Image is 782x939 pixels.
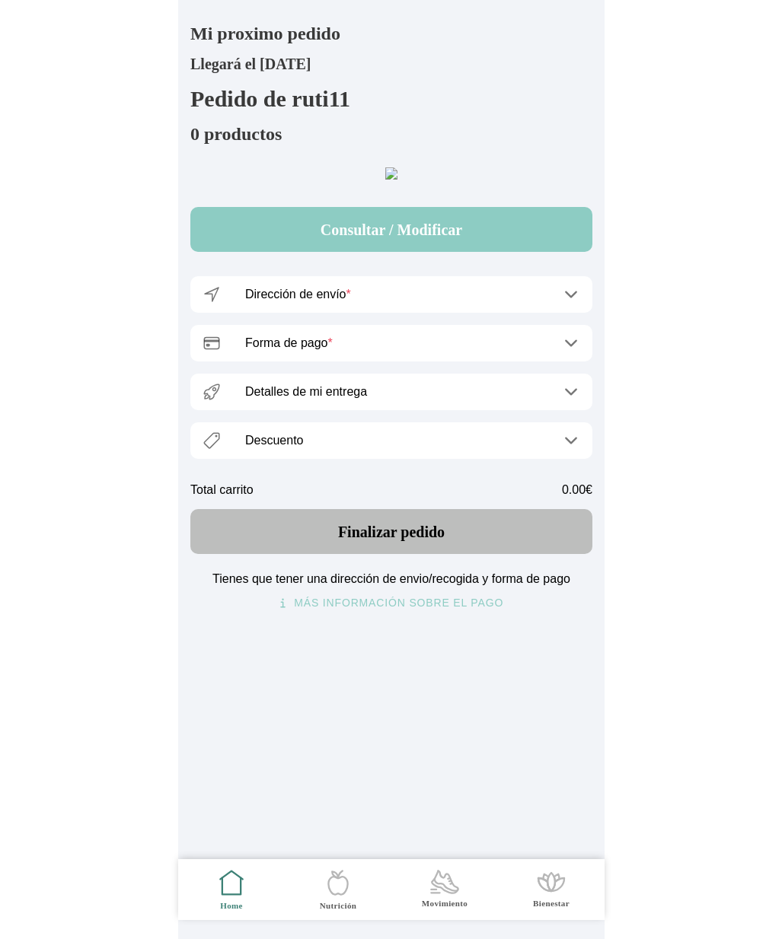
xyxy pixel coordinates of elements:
h3: Pedido de ruti11 [190,85,592,113]
ion-label: Detalles de mi entrega [245,385,550,399]
ion-label: Dirección de envío [245,288,550,301]
ion-label: Bienestar [533,898,570,909]
button: Finalizar pedido [190,509,592,554]
div: 0.00€ [561,483,592,497]
ion-button: Más información sobre el pago [267,589,515,616]
img: shopping.svg [385,167,397,180]
h5: Llegará el [DATE] [190,55,592,73]
h4: 0 productos [190,125,592,143]
ion-label: Forma de pago [245,336,550,350]
ion-label: Nutrición [319,900,356,912]
button: Consultar / Modificar [190,207,592,252]
div: Total carrito [190,483,254,497]
span: Tienes que tener una dirección de envio/recogida y forma de pago [212,572,570,585]
h4: Mi proximo pedido [190,24,592,43]
ion-label: Home [220,900,243,912]
ion-label: Movimiento [421,898,467,909]
ion-label: Descuento [245,434,516,447]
